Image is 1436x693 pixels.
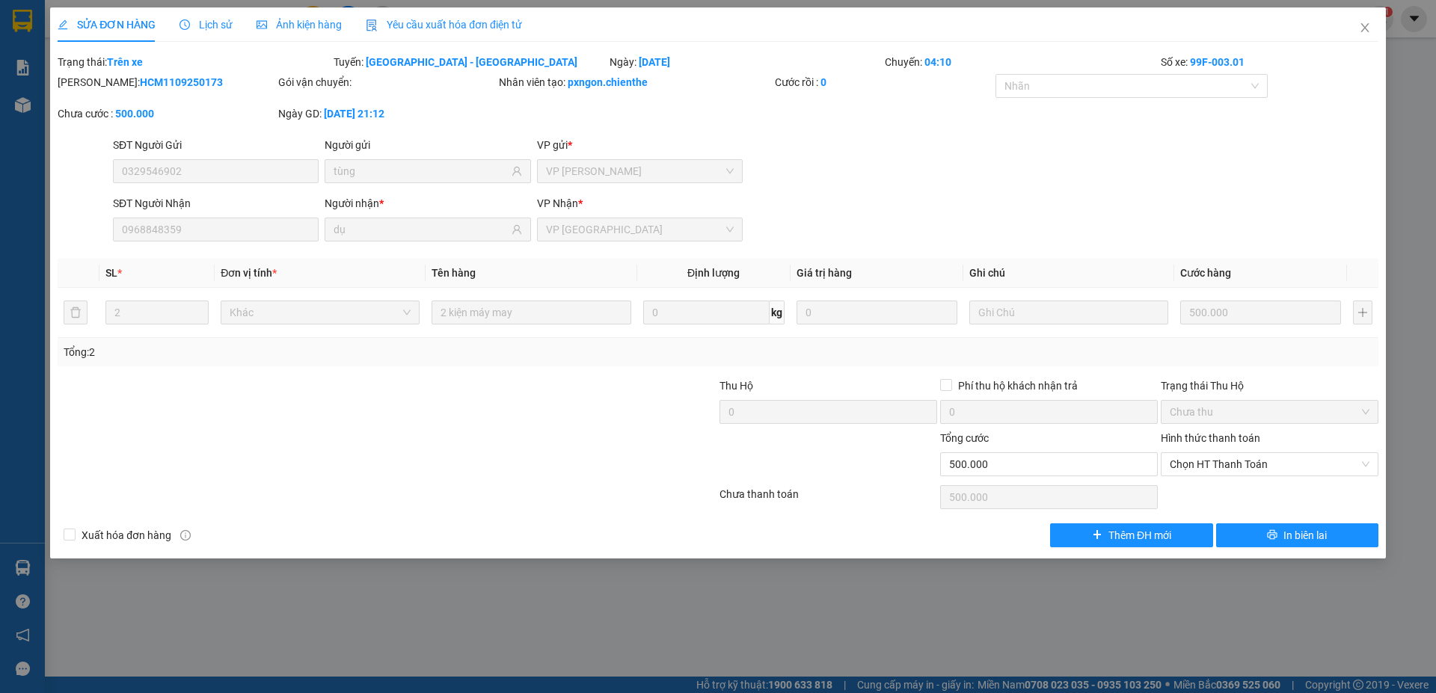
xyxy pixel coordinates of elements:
[1159,54,1380,70] div: Số xe:
[366,19,522,31] span: Yêu cầu xuất hóa đơn điện tử
[687,267,740,279] span: Định lượng
[64,344,554,360] div: Tổng: 2
[56,54,332,70] div: Trạng thái:
[1161,378,1378,394] div: Trạng thái Thu Hộ
[775,74,992,90] div: Cước rồi :
[608,54,884,70] div: Ngày:
[432,267,476,279] span: Tên hàng
[179,19,190,30] span: clock-circle
[1359,22,1371,34] span: close
[952,378,1084,394] span: Phí thu hộ khách nhận trả
[140,76,223,88] b: HCM1109250173
[257,19,267,30] span: picture
[1353,301,1372,324] button: plus
[963,259,1174,288] th: Ghi chú
[278,105,496,122] div: Ngày GD:
[115,108,154,120] b: 500.000
[512,166,522,176] span: user
[334,221,508,238] input: Tên người nhận
[58,19,68,30] span: edit
[797,267,852,279] span: Giá trị hàng
[639,56,670,68] b: [DATE]
[568,76,648,88] b: pxngon.chienthe
[64,301,88,324] button: delete
[113,137,319,153] div: SĐT Người Gửi
[1092,529,1102,541] span: plus
[257,19,342,31] span: Ảnh kiện hàng
[325,137,530,153] div: Người gửi
[512,224,522,235] span: user
[537,137,743,153] div: VP gửi
[924,56,951,68] b: 04:10
[1283,527,1327,543] span: In biên lai
[537,197,578,209] span: VP Nhận
[1180,301,1341,324] input: 0
[221,267,277,279] span: Đơn vị tính
[76,527,177,543] span: Xuất hóa đơn hàng
[324,108,384,120] b: [DATE] 21:12
[883,54,1159,70] div: Chuyến:
[797,301,957,324] input: 0
[325,195,530,212] div: Người nhận
[770,301,785,324] span: kg
[969,301,1168,324] input: Ghi Chú
[1170,453,1369,475] span: Chọn HT Thanh Toán
[113,195,319,212] div: SĐT Người Nhận
[1050,523,1212,547] button: plusThêm ĐH mới
[1161,432,1260,444] label: Hình thức thanh toán
[1170,401,1369,423] span: Chưa thu
[366,19,378,31] img: icon
[58,74,275,90] div: [PERSON_NAME]:
[1216,523,1378,547] button: printerIn biên lai
[278,74,496,90] div: Gói vận chuyển:
[1190,56,1245,68] b: 99F-003.01
[718,486,939,512] div: Chưa thanh toán
[546,160,734,182] span: VP Hồ Chí Minh
[432,301,630,324] input: VD: Bàn, Ghế
[230,301,411,324] span: Khác
[1344,7,1386,49] button: Close
[334,163,508,179] input: Tên người gửi
[1180,267,1231,279] span: Cước hàng
[105,267,117,279] span: SL
[499,74,772,90] div: Nhân viên tạo:
[58,19,156,31] span: SỬA ĐƠN HÀNG
[1267,529,1277,541] span: printer
[107,56,143,68] b: Trên xe
[940,432,989,444] span: Tổng cước
[546,218,734,241] span: VP Bắc Ninh
[332,54,608,70] div: Tuyến:
[180,530,191,540] span: info-circle
[719,380,753,392] span: Thu Hộ
[366,56,577,68] b: [GEOGRAPHIC_DATA] - [GEOGRAPHIC_DATA]
[1108,527,1171,543] span: Thêm ĐH mới
[820,76,826,88] b: 0
[179,19,233,31] span: Lịch sử
[58,105,275,122] div: Chưa cước :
